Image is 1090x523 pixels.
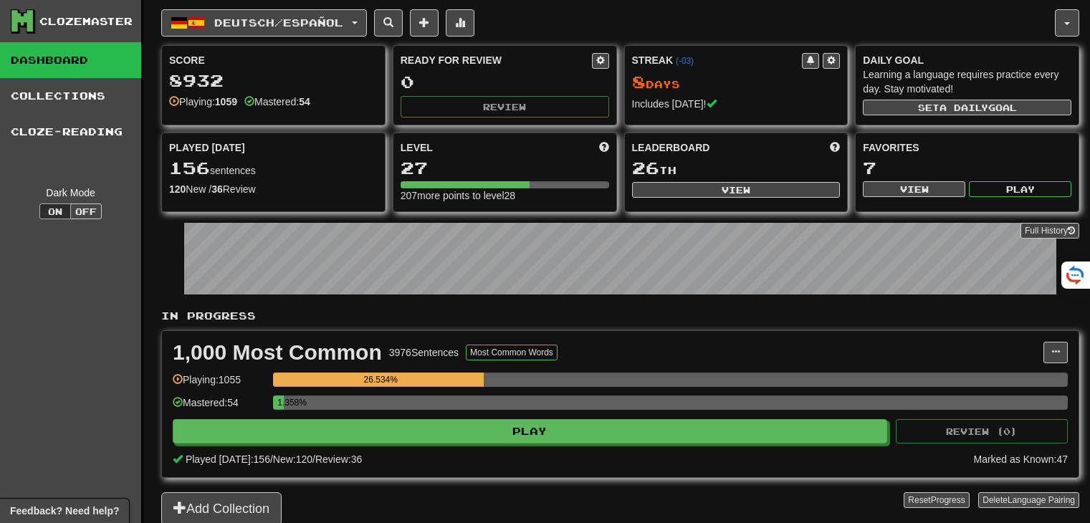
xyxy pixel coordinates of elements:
div: 207 more points to level 28 [401,188,609,203]
button: Add sentence to collection [410,9,439,37]
div: Clozemaster [39,14,133,29]
div: sentences [169,159,378,178]
div: Streak [632,53,803,67]
button: On [39,203,71,219]
div: 1,000 Most Common [173,342,382,363]
strong: 54 [299,96,310,107]
button: Most Common Words [466,345,558,360]
div: Playing: [169,95,237,109]
button: View [632,182,841,198]
div: 3976 Sentences [389,345,459,360]
span: Played [DATE] [169,140,245,155]
span: Language Pairing [1008,495,1075,505]
strong: 1059 [215,96,237,107]
span: Review: 36 [315,454,362,465]
button: ResetProgress [904,492,969,508]
button: More stats [446,9,474,37]
span: Open feedback widget [10,504,119,518]
button: Deutsch/Español [161,9,367,37]
span: Leaderboard [632,140,710,155]
span: 8 [632,72,646,92]
span: New: 120 [273,454,312,465]
span: / [270,454,273,465]
div: Daily Goal [863,53,1071,67]
div: 8932 [169,72,378,90]
div: Mastered: [244,95,310,109]
div: Learning a language requires practice every day. Stay motivated! [863,67,1071,96]
button: Off [70,203,102,219]
button: Play [969,181,1071,197]
button: DeleteLanguage Pairing [978,492,1079,508]
div: Score [169,53,378,67]
span: 26 [632,158,659,178]
div: Marked as Known: 47 [973,452,1068,466]
button: View [863,181,965,197]
a: (-03) [676,56,694,66]
span: Progress [931,495,965,505]
span: 156 [169,158,210,178]
span: Deutsch / Español [214,16,343,29]
div: 7 [863,159,1071,177]
div: Favorites [863,140,1071,155]
div: Day s [632,73,841,92]
p: In Progress [161,309,1079,323]
button: Review [401,96,609,117]
div: 27 [401,159,609,177]
strong: 36 [211,183,223,195]
button: Search sentences [374,9,403,37]
span: Level [401,140,433,155]
div: Ready for Review [401,53,592,67]
div: th [632,159,841,178]
div: Playing: 1055 [173,373,266,396]
button: Play [173,419,887,443]
a: Full History [1020,223,1079,239]
span: Played [DATE]: 156 [186,454,270,465]
span: / [312,454,315,465]
div: Dark Mode [11,186,130,200]
span: Score more points to level up [599,140,609,155]
button: Seta dailygoal [863,100,1071,115]
button: Review (0) [896,419,1068,443]
div: Mastered: 54 [173,395,266,419]
div: 26.534% [277,373,484,387]
span: This week in points, UTC [830,140,840,155]
div: 0 [401,73,609,91]
div: 1.358% [277,395,284,410]
strong: 120 [169,183,186,195]
span: a daily [940,102,988,112]
div: New / Review [169,182,378,196]
div: Includes [DATE]! [632,97,841,111]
